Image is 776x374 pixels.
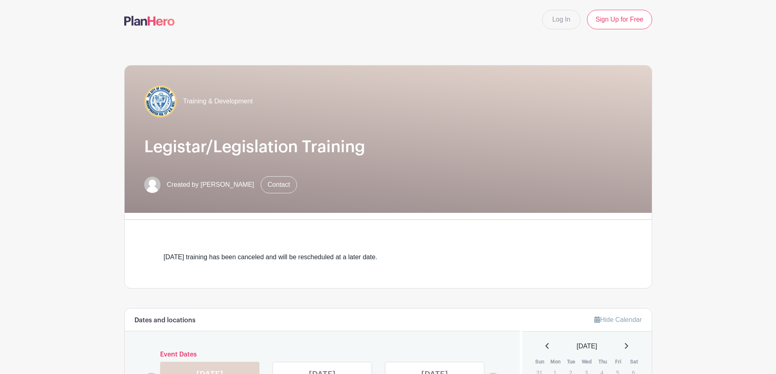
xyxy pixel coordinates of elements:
[261,176,297,193] a: Contact
[144,177,160,193] img: default-ce2991bfa6775e67f084385cd625a349d9dcbb7a52a09fb2fda1e96e2d18dcdb.png
[626,358,642,366] th: Sat
[563,358,579,366] th: Tue
[532,358,548,366] th: Sun
[594,316,642,323] a: Hide Calendar
[579,358,595,366] th: Wed
[144,85,177,118] img: COA%20logo%20(2).jpg
[144,137,632,157] h1: Legistar/Legislation Training
[587,10,652,29] a: Sign Up for Free
[158,351,486,359] h6: Event Dates
[167,180,254,190] span: Created by [PERSON_NAME]
[134,317,196,324] h6: Dates and locations
[183,96,253,106] span: Training & Development
[164,252,613,262] div: [DATE] training has been canceled and will be rescheduled at a later date.
[542,10,580,29] a: Log In
[595,358,611,366] th: Thu
[548,358,564,366] th: Mon
[124,16,175,26] img: logo-507f7623f17ff9eddc593b1ce0a138ce2505c220e1c5a4e2b4648c50719b7d32.svg
[611,358,627,366] th: Fri
[577,341,597,351] span: [DATE]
